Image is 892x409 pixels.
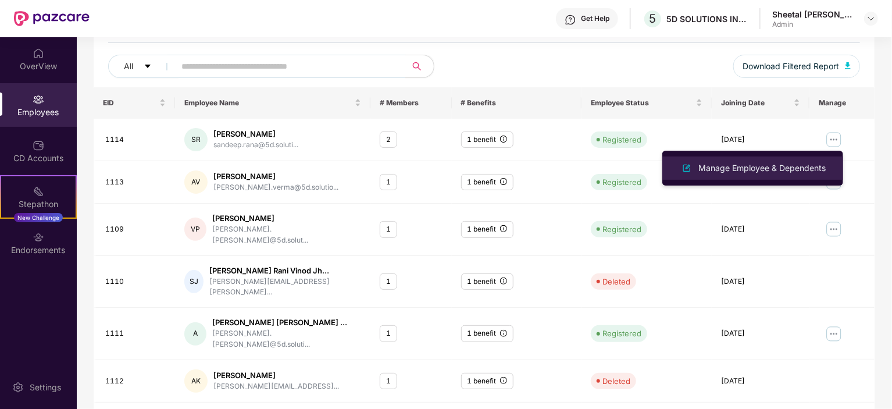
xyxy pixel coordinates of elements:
[825,130,843,149] img: manageButton
[581,87,712,119] th: Employee Status
[33,232,44,243] img: svg+xml;base64,PHN2ZyBpZD0iRW5kb3JzZW1lbnRzIiB4bWxucz0iaHR0cDovL3d3dy53My5vcmcvMjAwMC9zdmciIHdpZH...
[213,171,338,182] div: [PERSON_NAME]
[124,60,133,73] span: All
[721,134,800,145] div: [DATE]
[721,376,800,387] div: [DATE]
[213,381,339,392] div: [PERSON_NAME][EMAIL_ADDRESS]...
[666,13,748,24] div: 5D SOLUTIONS INDIA PRIVATE LIMITED
[500,225,507,232] span: info-circle
[213,182,338,193] div: [PERSON_NAME].verma@5d.solutio...
[866,14,876,23] img: svg+xml;base64,PHN2ZyBpZD0iRHJvcGRvd24tMzJ4MzIiIHhtbG5zPSJodHRwOi8vd3d3LnczLm9yZy8yMDAwL3N2ZyIgd2...
[825,325,843,343] img: manageButton
[712,87,809,119] th: Joining Date
[461,221,513,238] div: 1 benefit
[184,218,206,241] div: VP
[461,373,513,390] div: 1 benefit
[380,174,397,191] div: 1
[565,14,576,26] img: svg+xml;base64,PHN2ZyBpZD0iSGVscC0zMngzMiIgeG1sbnM9Imh0dHA6Ly93d3cudzMub3JnLzIwMDAvc3ZnIiB3aWR0aD...
[212,224,361,246] div: [PERSON_NAME].[PERSON_NAME]@5d.solut...
[33,140,44,151] img: svg+xml;base64,PHN2ZyBpZD0iQ0RfQWNjb3VudHMiIGRhdGEtbmFtZT0iQ0QgQWNjb3VudHMiIHhtbG5zPSJodHRwOi8vd3...
[184,98,352,108] span: Employee Name
[209,265,361,276] div: [PERSON_NAME] Rani Vinod Jh...
[452,87,582,119] th: # Benefits
[370,87,452,119] th: # Members
[380,373,397,390] div: 1
[721,98,791,108] span: Joining Date
[1,198,76,210] div: Stepathon
[602,328,641,339] div: Registered
[602,176,641,188] div: Registered
[380,131,397,148] div: 2
[461,325,513,342] div: 1 benefit
[500,330,507,337] span: info-circle
[33,48,44,59] img: svg+xml;base64,PHN2ZyBpZD0iSG9tZSIgeG1sbnM9Imh0dHA6Ly93d3cudzMub3JnLzIwMDAvc3ZnIiB3aWR0aD0iMjAiIG...
[212,317,361,328] div: [PERSON_NAME] [PERSON_NAME] ...
[144,62,152,72] span: caret-down
[461,131,513,148] div: 1 benefit
[845,62,851,69] img: svg+xml;base64,PHN2ZyB4bWxucz0iaHR0cDovL3d3dy53My5vcmcvMjAwMC9zdmciIHhtbG5zOnhsaW5rPSJodHRwOi8vd3...
[380,221,397,238] div: 1
[721,224,800,235] div: [DATE]
[14,11,90,26] img: New Pazcare Logo
[26,382,65,393] div: Settings
[175,87,370,119] th: Employee Name
[696,162,828,175] div: Manage Employee & Dependents
[500,136,507,143] span: info-circle
[380,273,397,290] div: 1
[94,87,175,119] th: EID
[721,276,800,287] div: [DATE]
[591,98,694,108] span: Employee Status
[213,140,298,151] div: sandeep.rana@5d.soluti...
[461,174,513,191] div: 1 benefit
[500,377,507,384] span: info-circle
[14,213,63,222] div: New Challenge
[213,129,298,140] div: [PERSON_NAME]
[602,276,630,287] div: Deleted
[184,270,204,293] div: SJ
[721,328,800,339] div: [DATE]
[184,128,208,151] div: SR
[184,369,208,393] div: AK
[212,328,361,350] div: [PERSON_NAME].[PERSON_NAME]@5d.soluti...
[105,328,166,339] div: 1111
[105,134,166,145] div: 1114
[500,178,507,185] span: info-circle
[743,60,839,73] span: Download Filtered Report
[33,186,44,197] img: svg+xml;base64,PHN2ZyB4bWxucz0iaHR0cDovL3d3dy53My5vcmcvMjAwMC9zdmciIHdpZHRoPSIyMSIgaGVpZ2h0PSIyMC...
[405,62,428,71] span: search
[108,55,179,78] button: Allcaret-down
[213,370,339,381] div: [PERSON_NAME]
[680,161,694,175] img: svg+xml;base64,PHN2ZyB4bWxucz0iaHR0cDovL3d3dy53My5vcmcvMjAwMC9zdmciIHhtbG5zOnhsaW5rPSJodHRwOi8vd3...
[461,273,513,290] div: 1 benefit
[105,177,166,188] div: 1113
[105,376,166,387] div: 1112
[105,276,166,287] div: 1110
[581,14,609,23] div: Get Help
[380,325,397,342] div: 1
[105,224,166,235] div: 1109
[825,220,843,239] img: manageButton
[500,278,507,284] span: info-circle
[772,20,854,29] div: Admin
[103,98,157,108] span: EID
[772,9,854,20] div: Sheetal [PERSON_NAME]
[212,213,361,224] div: [PERSON_NAME]
[33,94,44,105] img: svg+xml;base64,PHN2ZyBpZD0iRW1wbG95ZWVzIiB4bWxucz0iaHR0cDovL3d3dy53My5vcmcvMjAwMC9zdmciIHdpZHRoPS...
[650,12,656,26] span: 5
[602,134,641,145] div: Registered
[602,375,630,387] div: Deleted
[184,322,206,346] div: A
[809,87,875,119] th: Manage
[209,276,361,298] div: [PERSON_NAME][EMAIL_ADDRESS][PERSON_NAME]...
[184,170,208,194] div: AV
[733,55,860,78] button: Download Filtered Report
[12,382,24,393] img: svg+xml;base64,PHN2ZyBpZD0iU2V0dGluZy0yMHgyMCIgeG1sbnM9Imh0dHA6Ly93d3cudzMub3JnLzIwMDAvc3ZnIiB3aW...
[405,55,434,78] button: search
[602,223,641,235] div: Registered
